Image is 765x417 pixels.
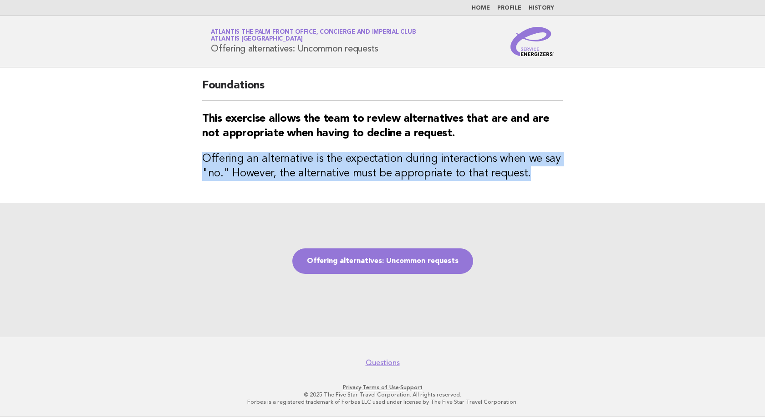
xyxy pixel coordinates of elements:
p: Forbes is a registered trademark of Forbes LLC used under license by The Five Star Travel Corpora... [104,398,661,406]
span: Atlantis [GEOGRAPHIC_DATA] [211,36,303,42]
img: Service Energizers [510,27,554,56]
h2: Foundations [202,78,563,101]
h3: Offering an alternative is the expectation during interactions when we say "no." However, the alt... [202,152,563,181]
a: Support [400,384,423,391]
a: History [529,5,554,11]
a: Offering alternatives: Uncommon requests [292,248,473,274]
a: Profile [497,5,521,11]
h1: Offering alternatives: Uncommon requests [211,30,416,53]
a: Questions [366,358,400,367]
strong: This exercise allows the team to review alternatives that are and are not appropriate when having... [202,113,549,139]
a: Terms of Use [362,384,399,391]
a: Atlantis The Palm Front Office, Concierge and Imperial ClubAtlantis [GEOGRAPHIC_DATA] [211,29,416,42]
p: · · [104,384,661,391]
a: Home [472,5,490,11]
p: © 2025 The Five Star Travel Corporation. All rights reserved. [104,391,661,398]
a: Privacy [343,384,361,391]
